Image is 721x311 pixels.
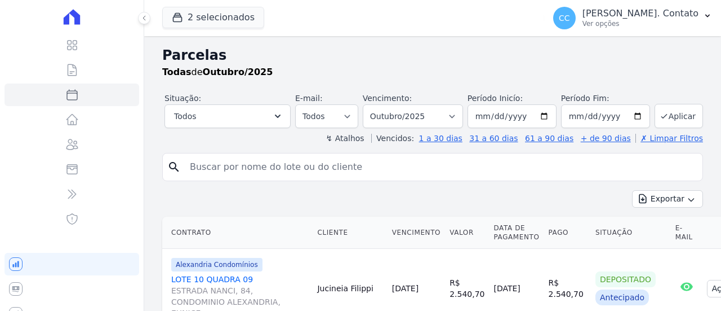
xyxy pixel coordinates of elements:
[388,217,445,249] th: Vencimento
[162,65,273,79] p: de
[162,67,192,77] strong: Todas
[525,134,573,143] a: 61 a 90 dias
[544,217,591,249] th: Pago
[183,156,698,178] input: Buscar por nome do lote ou do cliente
[419,134,462,143] a: 1 a 30 dias
[655,104,703,128] button: Aplicar
[581,134,631,143] a: + de 90 dias
[392,284,419,293] a: [DATE]
[162,7,264,28] button: 2 selecionados
[363,94,412,103] label: Vencimento:
[295,94,323,103] label: E-mail:
[559,14,570,22] span: CC
[544,2,721,34] button: CC [PERSON_NAME]. Contato Ver opções
[595,290,649,305] div: Antecipado
[671,217,702,249] th: E-mail
[582,8,698,19] p: [PERSON_NAME]. Contato
[162,217,313,249] th: Contrato
[561,93,650,104] label: Período Fim:
[313,217,387,249] th: Cliente
[445,217,489,249] th: Valor
[582,19,698,28] p: Ver opções
[489,217,544,249] th: Data de Pagamento
[326,134,364,143] label: ↯ Atalhos
[468,94,523,103] label: Período Inicío:
[469,134,518,143] a: 31 a 60 dias
[164,94,201,103] label: Situação:
[635,134,703,143] a: ✗ Limpar Filtros
[595,271,656,287] div: Depositado
[164,104,291,128] button: Todos
[591,217,671,249] th: Situação
[167,160,181,174] i: search
[371,134,414,143] label: Vencidos:
[632,190,703,208] button: Exportar
[162,45,703,65] h2: Parcelas
[203,67,273,77] strong: Outubro/2025
[174,109,196,123] span: Todos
